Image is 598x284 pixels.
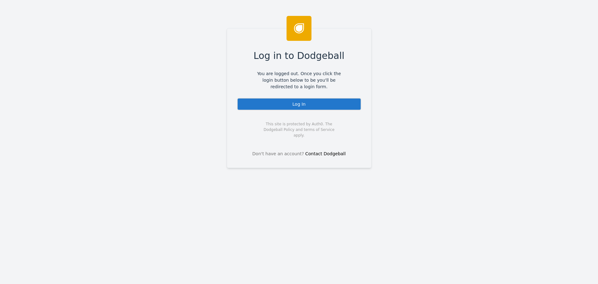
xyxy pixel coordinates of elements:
span: Don't have an account? [252,151,304,157]
span: This site is protected by Auth0. The Dodgeball Policy and terms of Service apply. [258,121,340,138]
span: Log in to Dodgeball [254,49,344,63]
div: Log In [237,98,361,110]
a: Contact Dodgeball [305,151,346,156]
span: You are logged out. Once you click the login button below to be you'll be redirected to a login f... [253,70,346,90]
